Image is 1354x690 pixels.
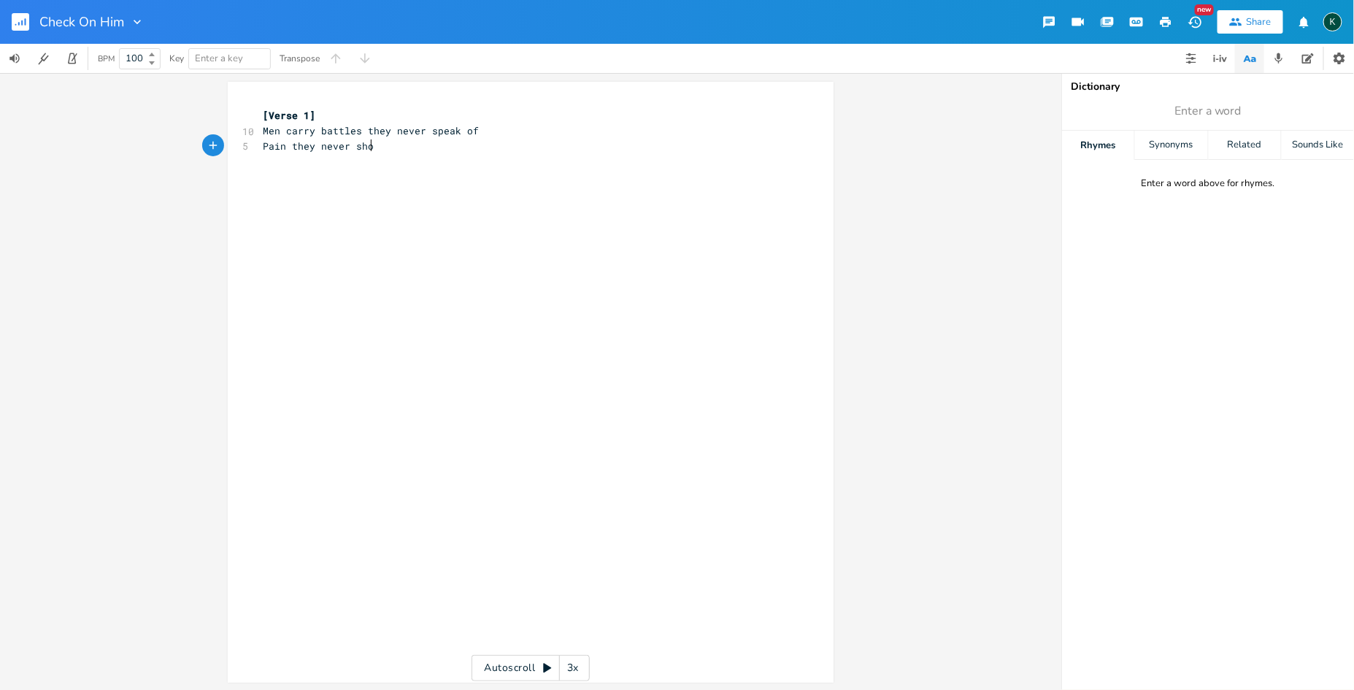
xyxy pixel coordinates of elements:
span: Check On Him [39,15,124,28]
div: Autoscroll [472,655,590,681]
div: Sounds Like [1282,131,1354,160]
span: Enter a word [1174,103,1242,120]
div: Koval [1323,12,1342,31]
div: New [1195,4,1214,15]
div: Enter a word above for rhymes. [1142,177,1275,190]
button: K [1323,5,1342,39]
span: Enter a key [195,52,243,65]
button: New [1180,9,1209,35]
div: Transpose [280,54,320,63]
div: Share [1247,15,1272,28]
span: [Verse 1] [263,109,315,122]
div: Dictionary [1071,82,1345,92]
span: Men carry battles they never speak of [263,124,479,137]
span: Pain they never sho [263,139,374,153]
div: Key [169,54,184,63]
div: Related [1209,131,1281,160]
div: Synonyms [1135,131,1207,160]
div: Rhymes [1062,131,1134,160]
button: Share [1218,10,1283,34]
div: BPM [98,55,115,63]
div: 3x [560,655,586,681]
